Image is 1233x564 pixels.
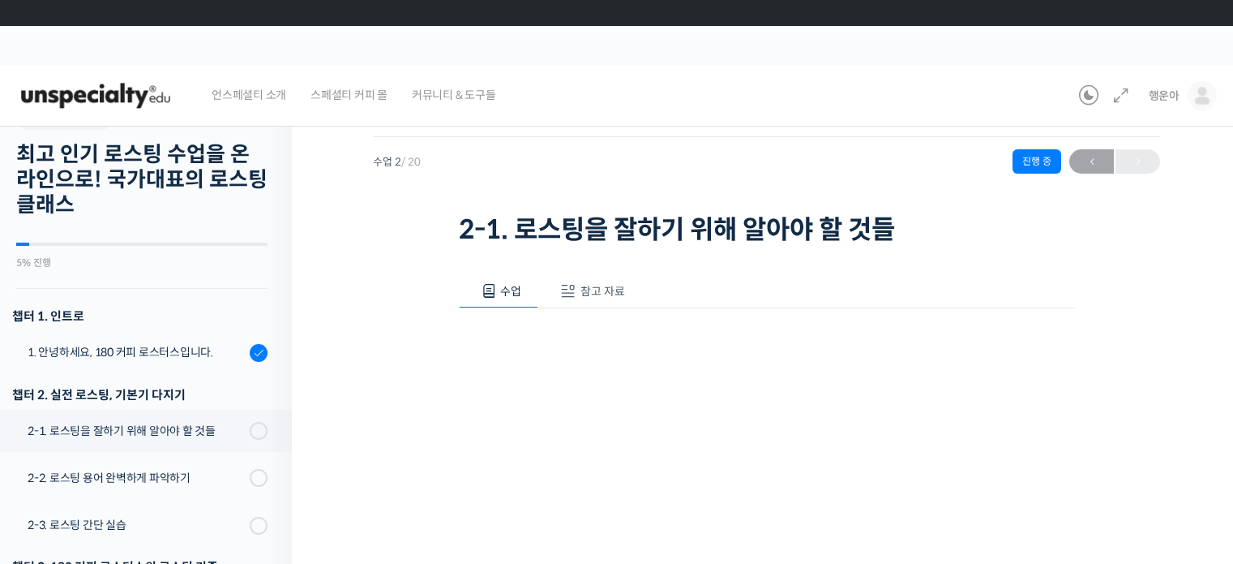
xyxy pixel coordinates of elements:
span: 스페셜티 커피 몰 [310,64,387,126]
span: 수업 [500,284,521,299]
span: 커뮤니티 & 도구들 [412,64,496,126]
a: ←이전 [1069,149,1114,174]
a: 커뮤니티 & 도구들 [404,65,504,127]
span: ← [1069,151,1114,173]
span: 행운아 [1149,88,1179,103]
span: 수업 2 [373,157,421,167]
div: 2-3. 로스팅 간단 실습 [28,516,245,534]
span: 참고 자료 [580,284,625,299]
a: 행운아 [1149,65,1217,127]
h1: 2-1. 로스팅을 잘하기 위해 알아야 할 것들 [459,214,1075,245]
span: / 20 [401,155,421,169]
h3: 챕터 1. 인트로 [12,305,268,327]
div: 2-1. 로스팅을 잘하기 위해 알아야 할 것들 [28,422,245,440]
div: 진행 중 [1013,149,1061,174]
div: 챕터 2. 실전 로스팅, 기본기 다지기 [12,384,268,406]
span: 언스페셜티 소개 [212,64,286,126]
div: 5% 진행 [16,258,268,268]
h2: 최고 인기 로스팅 수업을 온라인으로! 국가대표의 로스팅 클래스 [16,142,268,218]
a: 언스페셜티 소개 [203,65,294,127]
a: 스페셜티 커피 몰 [302,65,396,127]
div: 2-2. 로스팅 용어 완벽하게 파악하기 [28,469,245,487]
div: 1. 안녕하세요, 180 커피 로스터스입니다. [28,343,245,361]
